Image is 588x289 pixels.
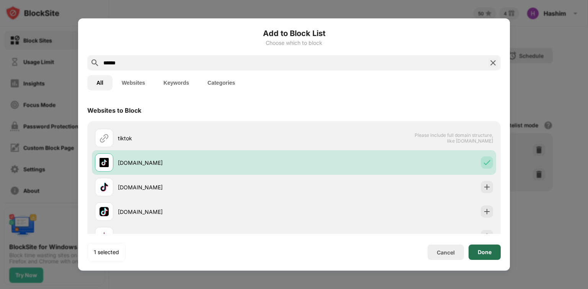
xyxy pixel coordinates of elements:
img: favicons [100,182,109,192]
img: favicons [100,158,109,167]
div: Choose which to block [87,40,501,46]
button: Categories [198,75,244,90]
div: [DOMAIN_NAME] [118,183,294,191]
div: [DOMAIN_NAME] [118,232,294,240]
div: Websites to Block [87,107,141,114]
img: favicons [100,232,109,241]
button: Keywords [154,75,198,90]
img: favicons [100,207,109,216]
img: url.svg [100,133,109,143]
div: tiktok [118,134,294,142]
div: Cancel [437,249,455,256]
h6: Add to Block List [87,28,501,39]
img: search-close [488,58,498,67]
img: search.svg [90,58,100,67]
button: Websites [113,75,154,90]
div: 1 selected [94,248,119,256]
div: [DOMAIN_NAME] [118,159,294,167]
span: Please include full domain structure, like [DOMAIN_NAME] [414,132,493,144]
button: All [87,75,113,90]
div: [DOMAIN_NAME] [118,208,294,216]
div: Done [478,249,492,255]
